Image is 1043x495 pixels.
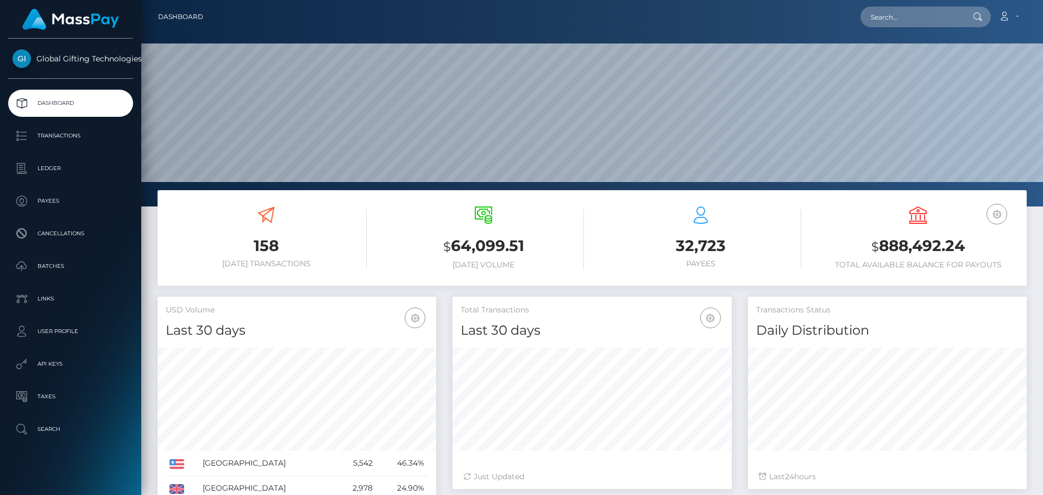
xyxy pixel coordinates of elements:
[871,239,879,254] small: $
[12,225,129,242] p: Cancellations
[785,472,794,481] span: 24
[8,122,133,149] a: Transactions
[756,321,1019,340] h4: Daily Distribution
[8,350,133,378] a: API Keys
[759,471,1016,483] div: Last hours
[383,260,584,270] h6: [DATE] Volume
[600,259,801,268] h6: Payees
[12,291,129,307] p: Links
[461,321,723,340] h4: Last 30 days
[8,220,133,247] a: Cancellations
[12,193,129,209] p: Payees
[376,451,429,476] td: 46.34%
[463,471,720,483] div: Just Updated
[22,9,119,30] img: MassPay Logo
[169,459,184,469] img: US.png
[8,285,133,312] a: Links
[166,321,428,340] h4: Last 30 days
[12,258,129,274] p: Batches
[600,235,801,256] h3: 32,723
[8,155,133,182] a: Ledger
[8,187,133,215] a: Payees
[818,235,1019,258] h3: 888,492.24
[12,421,129,437] p: Search
[818,260,1019,270] h6: Total Available Balance for Payouts
[12,128,129,144] p: Transactions
[8,318,133,345] a: User Profile
[166,259,367,268] h6: [DATE] Transactions
[169,484,184,494] img: GB.png
[12,95,129,111] p: Dashboard
[461,305,723,316] h5: Total Transactions
[8,90,133,117] a: Dashboard
[8,383,133,410] a: Taxes
[166,305,428,316] h5: USD Volume
[166,235,367,256] h3: 158
[860,7,963,27] input: Search...
[8,54,133,64] span: Global Gifting Technologies Inc
[335,451,376,476] td: 5,542
[12,356,129,372] p: API Keys
[383,235,584,258] h3: 64,099.51
[443,239,451,254] small: $
[199,451,335,476] td: [GEOGRAPHIC_DATA]
[12,160,129,177] p: Ledger
[12,49,31,68] img: Global Gifting Technologies Inc
[8,416,133,443] a: Search
[8,253,133,280] a: Batches
[12,323,129,340] p: User Profile
[756,305,1019,316] h5: Transactions Status
[158,5,203,28] a: Dashboard
[12,389,129,405] p: Taxes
